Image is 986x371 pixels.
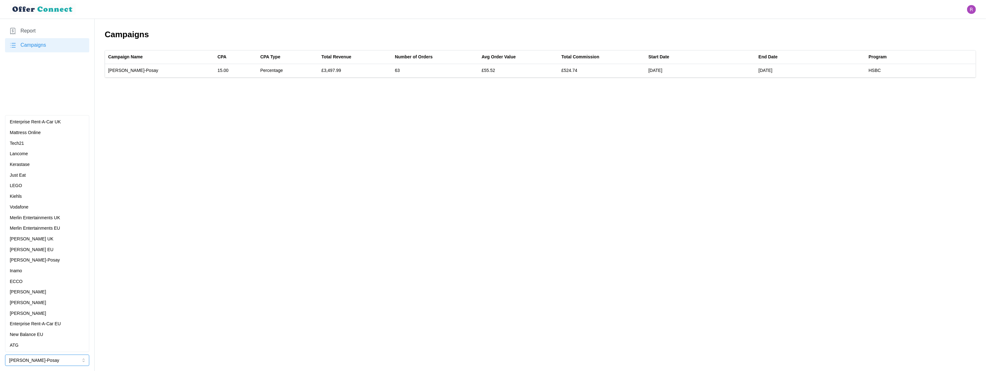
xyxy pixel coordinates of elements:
[108,54,143,61] div: Campaign Name
[10,140,24,147] p: Tech21
[558,64,645,77] td: £524.74
[869,54,887,61] div: Program
[648,54,669,61] div: Start Date
[20,27,36,35] span: Report
[481,54,516,61] div: Avg Order Value
[10,150,28,157] p: Lancome
[392,64,478,77] td: 63
[10,182,22,189] p: LEGO
[756,64,866,77] td: [DATE]
[10,225,60,232] p: Merlin Entertainments EU
[105,64,214,77] td: [PERSON_NAME]-Posay
[866,64,976,77] td: HSBC
[321,54,351,61] div: Total Revenue
[10,215,60,221] p: Merlin Entertainments UK
[10,246,53,253] p: [PERSON_NAME] EU
[10,193,22,200] p: Kiehls
[967,5,976,14] button: Open user button
[10,342,19,349] p: ATG
[5,38,89,52] a: Campaigns
[218,54,227,61] div: CPA
[260,54,280,61] div: CPA Type
[5,355,89,366] button: [PERSON_NAME]-Posay
[10,289,46,296] p: [PERSON_NAME]
[10,299,46,306] p: [PERSON_NAME]
[10,257,60,264] p: [PERSON_NAME]-Posay
[10,204,28,211] p: Vodafone
[10,4,76,15] img: loyalBe Logo
[20,41,46,49] span: Campaigns
[214,64,257,77] td: 15.00
[561,54,599,61] div: Total Commission
[10,331,43,338] p: New Balance EU
[10,310,46,317] p: [PERSON_NAME]
[10,321,61,327] p: Enterprise Rent-A-Car EU
[10,161,30,168] p: Kerastase
[257,64,318,77] td: Percentage
[10,268,22,274] p: Inamo
[10,236,53,243] p: [PERSON_NAME] UK
[645,64,755,77] td: [DATE]
[478,64,558,77] td: £55.52
[10,119,61,126] p: Enterprise Rent-A-Car UK
[759,54,778,61] div: End Date
[395,54,433,61] div: Number of Orders
[10,172,26,179] p: Just Eat
[967,5,976,14] img: Ryan Gribben
[5,24,89,38] a: Report
[105,29,976,40] h2: Campaigns
[318,64,392,77] td: £3,497.99
[10,278,22,285] p: ECCO
[10,129,41,136] p: Mattress Online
